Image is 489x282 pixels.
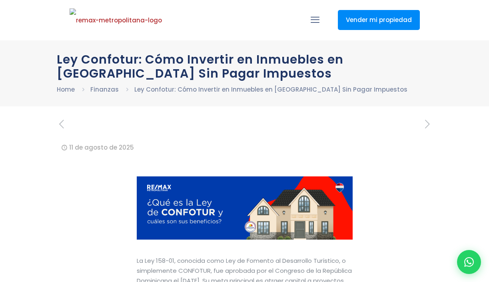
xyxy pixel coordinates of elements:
i: previous post [57,117,67,131]
i: next post [423,117,433,131]
time: 11 de agosto de 2025 [69,143,134,152]
li: Ley Confotur: Cómo Invertir en Inmuebles en [GEOGRAPHIC_DATA] Sin Pagar Impuestos [134,84,407,94]
a: next post [423,118,433,130]
a: mobile menu [308,13,322,27]
a: Vender mi propiedad [338,10,420,30]
img: Gráfico de una propiedad en venta exenta de impuestos por ley confotur [137,176,353,240]
img: remax-metropolitana-logo [70,8,162,32]
a: Home [57,85,75,94]
h1: Ley Confotur: Cómo Invertir en Inmuebles en [GEOGRAPHIC_DATA] Sin Pagar Impuestos [57,52,433,80]
a: Finanzas [90,85,119,94]
a: previous post [57,118,67,130]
